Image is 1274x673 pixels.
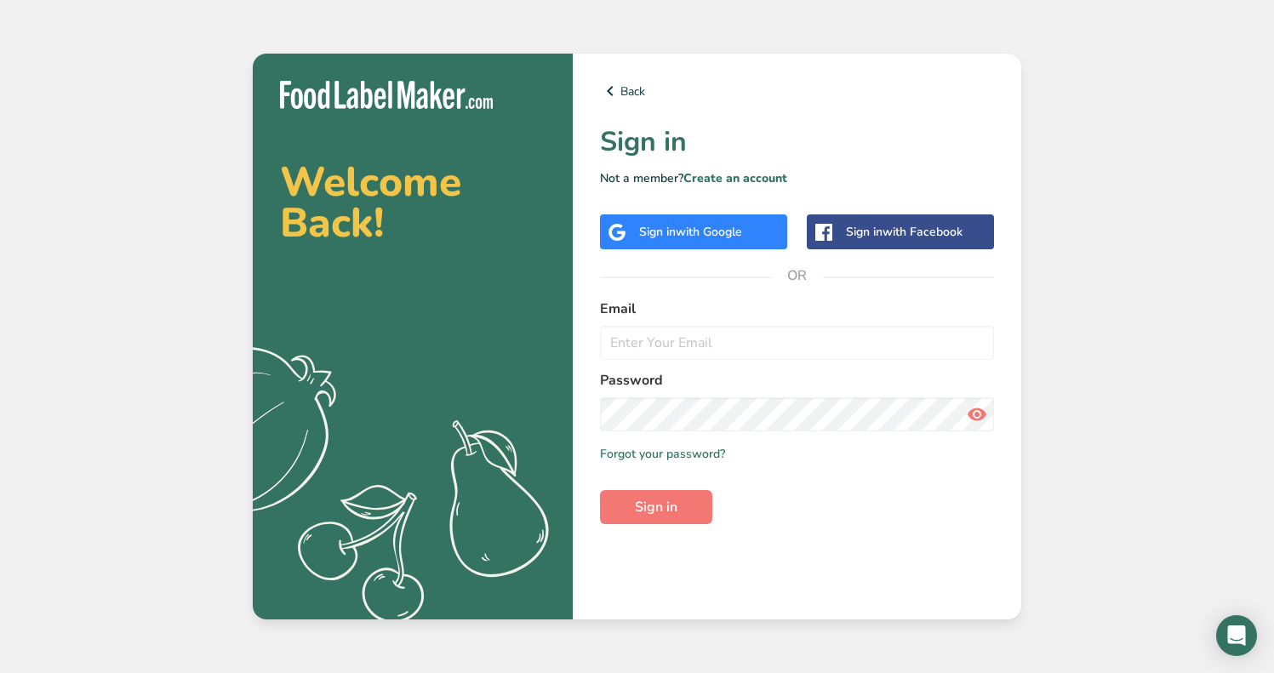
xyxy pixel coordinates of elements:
p: Not a member? [600,169,994,187]
div: Sign in [639,223,742,241]
span: with Facebook [883,224,963,240]
span: OR [772,250,823,301]
a: Forgot your password? [600,445,725,463]
input: Enter Your Email [600,326,994,360]
div: Open Intercom Messenger [1216,615,1257,656]
span: Sign in [635,497,677,517]
a: Back [600,81,994,101]
label: Email [600,299,994,319]
span: with Google [676,224,742,240]
button: Sign in [600,490,712,524]
div: Sign in [846,223,963,241]
h1: Sign in [600,122,994,163]
img: Food Label Maker [280,81,493,109]
label: Password [600,370,994,391]
a: Create an account [683,170,787,186]
h2: Welcome Back! [280,162,546,243]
